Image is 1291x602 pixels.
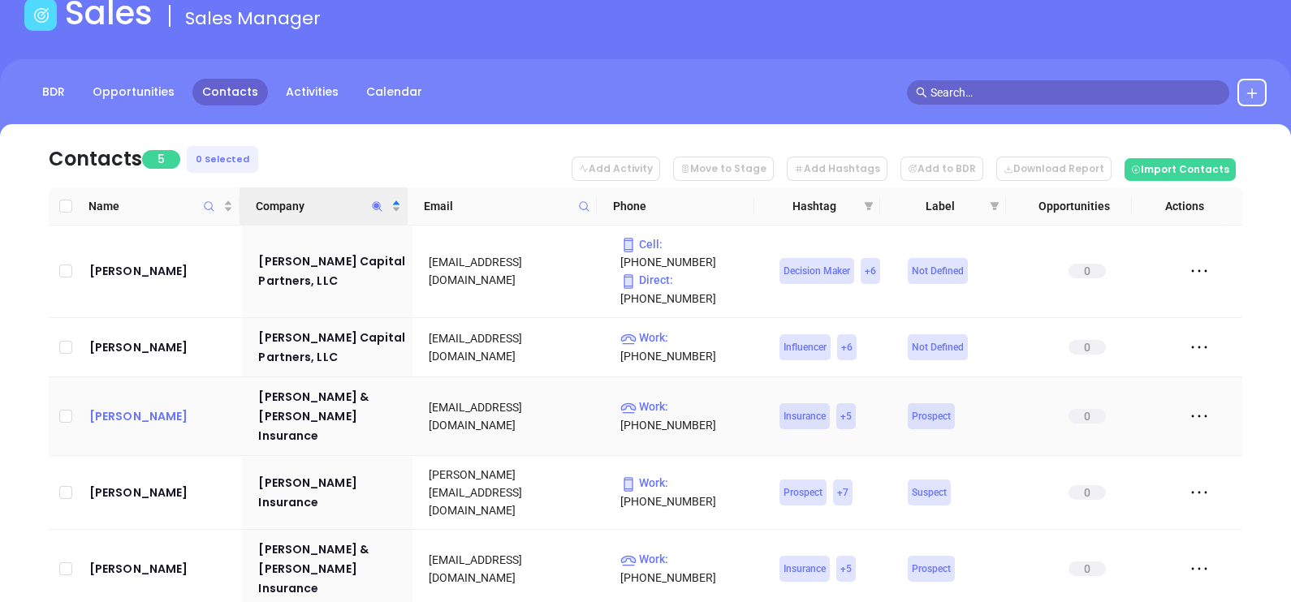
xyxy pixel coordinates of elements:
span: filter [861,194,877,218]
span: filter [987,194,1003,218]
span: Cell : [620,238,663,251]
a: Contacts [192,79,268,105]
input: Search… [930,84,1221,101]
span: Work : [620,331,668,344]
a: BDR [32,79,75,105]
span: search [916,87,927,98]
span: Name [89,197,220,215]
span: 0 [1069,340,1106,355]
div: [EMAIL_ADDRESS][DOMAIN_NAME] [429,253,598,289]
a: [PERSON_NAME] & [PERSON_NAME] Insurance [258,387,406,445]
span: Influencer [784,338,827,356]
span: Prospect [912,407,951,425]
a: [PERSON_NAME] Insurance [258,473,406,512]
span: 0 [1069,485,1106,500]
p: [PHONE_NUMBER] [620,235,758,271]
span: filter [990,201,1000,211]
span: Work : [620,400,668,413]
span: Insurance [784,407,826,425]
a: [PERSON_NAME] [89,406,236,426]
span: Decision Maker [784,262,850,280]
span: Work : [620,553,668,565]
span: 0 [1069,409,1106,424]
a: Opportunities [83,79,184,105]
span: + 6 [865,262,876,280]
button: Import Contacts [1125,158,1236,181]
div: [PERSON_NAME][EMAIL_ADDRESS][DOMAIN_NAME] [429,466,598,519]
th: Name [82,187,240,226]
a: [PERSON_NAME] [89,338,236,357]
span: + 7 [837,484,848,501]
a: [PERSON_NAME] & [PERSON_NAME] Insurance [258,540,406,598]
a: [PERSON_NAME] [89,483,236,502]
span: Direct : [620,273,673,286]
p: [PHONE_NUMBER] [620,271,758,307]
span: Company [256,197,388,215]
span: + 5 [840,407,852,425]
span: filter [864,201,874,211]
span: Not Defined [912,338,964,356]
span: 5 [142,150,180,169]
span: + 5 [840,560,852,578]
span: 0 [1069,264,1106,278]
span: Insurance [784,560,826,578]
p: [PHONE_NUMBER] [620,550,758,586]
a: [PERSON_NAME] [89,559,236,578]
div: [EMAIL_ADDRESS][DOMAIN_NAME] [429,398,598,434]
a: [PERSON_NAME] [89,261,236,281]
span: Prospect [784,484,823,501]
span: Work : [620,476,668,489]
span: Sales Manager [185,6,321,31]
th: Actions [1132,187,1226,226]
a: [PERSON_NAME] Capital Partners, LLC [258,252,406,290]
a: [PERSON_NAME] Capital Partners, LLC [258,328,406,367]
span: Suspect [912,484,947,501]
span: 0 [1069,561,1106,576]
th: Phone [597,187,754,226]
span: Label [896,197,983,215]
div: 0 Selected [187,146,258,173]
p: [PHONE_NUMBER] [620,329,758,364]
span: Email [424,197,572,215]
div: Contacts [49,144,142,174]
a: Calendar [356,79,432,105]
p: [PHONE_NUMBER] [620,474,758,510]
span: Not Defined [912,262,964,280]
span: Hashtag [771,197,857,215]
span: + 6 [841,338,853,356]
div: [EMAIL_ADDRESS][DOMAIN_NAME] [429,551,598,587]
th: Company [240,187,408,226]
span: Prospect [912,560,951,578]
a: Activities [276,79,348,105]
p: [PHONE_NUMBER] [620,398,758,433]
th: Opportunities [1006,187,1132,226]
div: [EMAIL_ADDRESS][DOMAIN_NAME] [429,329,598,365]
